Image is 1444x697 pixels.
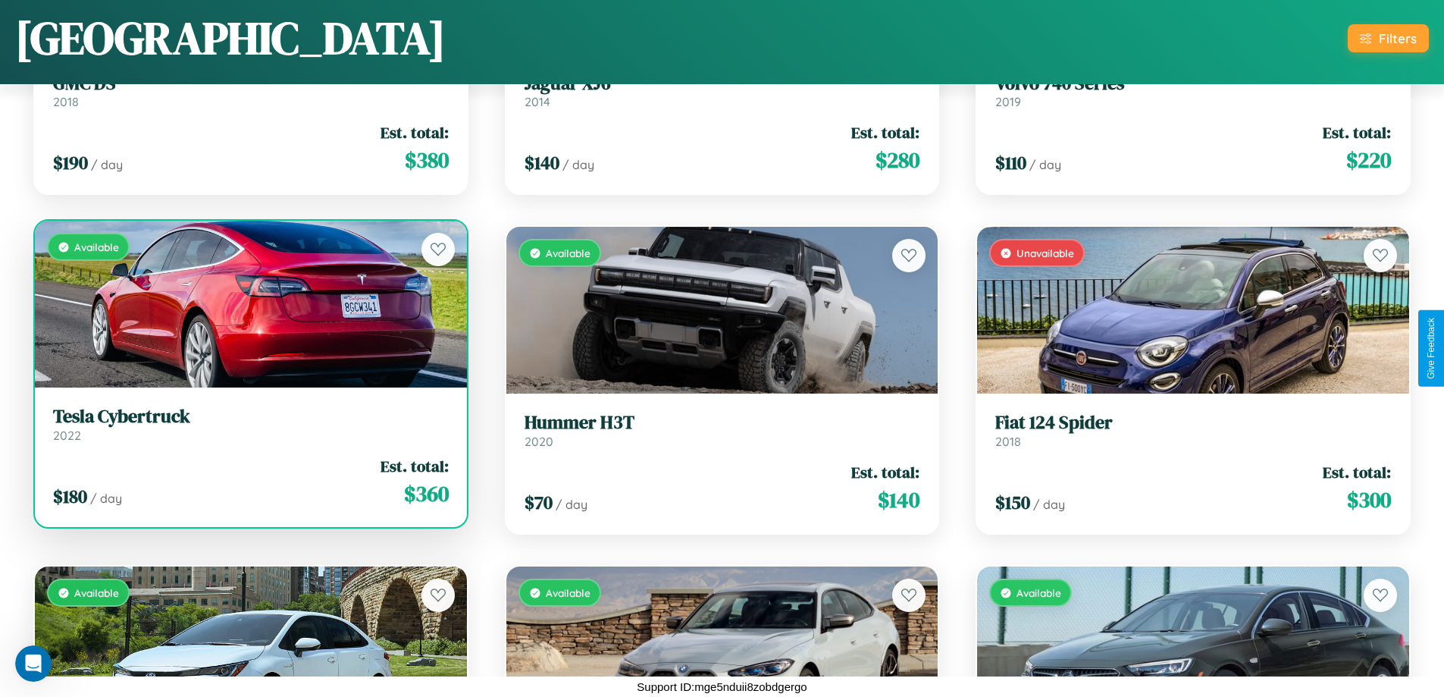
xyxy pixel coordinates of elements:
span: / day [562,157,594,172]
span: 2019 [995,94,1021,109]
span: Est. total: [851,121,919,143]
span: / day [1033,497,1065,512]
h3: Hummer H3T [525,412,920,434]
span: Unavailable [1016,246,1074,259]
a: Tesla Cybertruck2022 [53,406,449,443]
span: Est. total: [851,461,919,483]
span: Est. total: [381,455,449,477]
h1: [GEOGRAPHIC_DATA] [15,7,446,69]
span: $ 70 [525,490,553,515]
span: / day [91,157,123,172]
a: Volvo 740 Series2019 [995,73,1391,110]
button: Filters [1348,24,1429,52]
p: Support ID: mge5nduii8zobdgergo [637,677,807,697]
span: Available [1016,586,1061,599]
span: 2022 [53,428,81,443]
span: Available [74,240,119,253]
span: $ 150 [995,490,1030,515]
a: GMC DS2018 [53,73,449,110]
span: $ 140 [525,150,559,175]
a: Hummer H3T2020 [525,412,920,449]
span: Est. total: [1323,461,1391,483]
span: $ 110 [995,150,1026,175]
span: Available [546,246,590,259]
span: $ 380 [405,145,449,175]
span: $ 220 [1346,145,1391,175]
span: / day [90,491,122,506]
span: Est. total: [381,121,449,143]
a: Jaguar XJ62014 [525,73,920,110]
span: Available [74,586,119,599]
span: 2014 [525,94,550,109]
div: Filters [1379,30,1417,46]
span: / day [1029,157,1061,172]
div: Give Feedback [1426,318,1436,379]
span: $ 190 [53,150,88,175]
span: $ 180 [53,484,87,509]
span: Est. total: [1323,121,1391,143]
span: / day [556,497,587,512]
span: Available [546,586,590,599]
span: $ 140 [878,485,919,515]
span: 2018 [53,94,79,109]
h3: Tesla Cybertruck [53,406,449,428]
h3: Fiat 124 Spider [995,412,1391,434]
iframe: Intercom live chat [15,645,52,682]
span: 2018 [995,434,1021,449]
span: $ 280 [875,145,919,175]
span: 2020 [525,434,553,449]
a: Fiat 124 Spider2018 [995,412,1391,449]
span: $ 360 [404,479,449,509]
span: $ 300 [1347,485,1391,515]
